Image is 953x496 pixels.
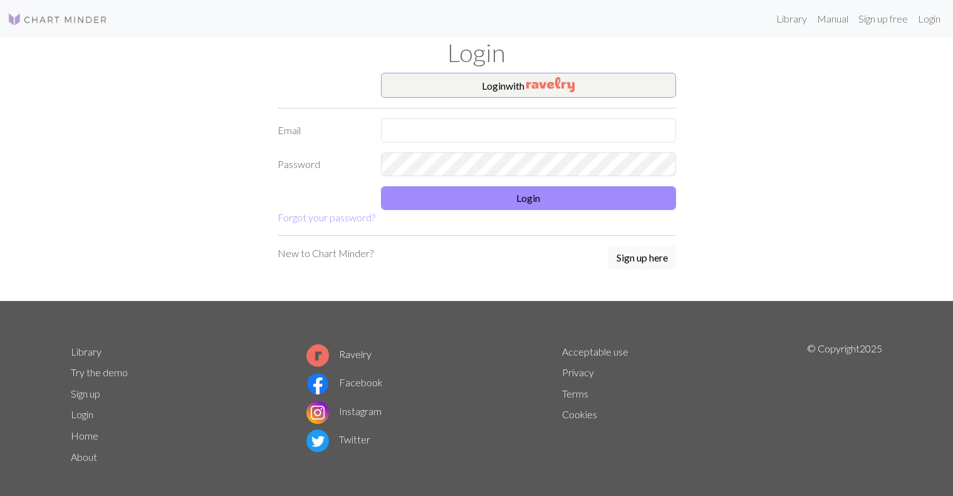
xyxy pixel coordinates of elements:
img: Ravelry [526,77,575,92]
a: Terms [562,388,588,399]
a: About [71,451,97,463]
a: Cookies [562,408,597,420]
img: Twitter logo [306,430,329,452]
a: Library [771,6,812,31]
a: Forgot your password? [278,211,375,223]
a: Try the demo [71,366,128,378]
a: Login [913,6,945,31]
a: Facebook [306,376,383,388]
a: Manual [812,6,853,31]
button: Login [381,186,676,210]
button: Sign up here [608,246,676,270]
a: Ravelry [306,348,372,360]
p: © Copyright 2025 [807,341,882,468]
p: New to Chart Minder? [278,246,373,261]
h1: Login [63,38,890,68]
label: Email [270,119,373,142]
a: Instagram [306,405,382,417]
a: Sign up [71,388,100,399]
a: Home [71,430,98,441]
a: Login [71,408,93,420]
a: Library [71,346,102,357]
img: Ravelry logo [306,344,329,367]
button: Loginwith [381,73,676,98]
a: Acceptable use [562,346,628,357]
label: Password [270,152,373,176]
a: Sign up free [853,6,913,31]
img: Facebook logo [306,372,329,395]
a: Twitter [306,433,370,445]
a: Sign up here [608,246,676,271]
img: Instagram logo [306,401,329,424]
img: Logo [8,12,108,27]
a: Privacy [562,366,594,378]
